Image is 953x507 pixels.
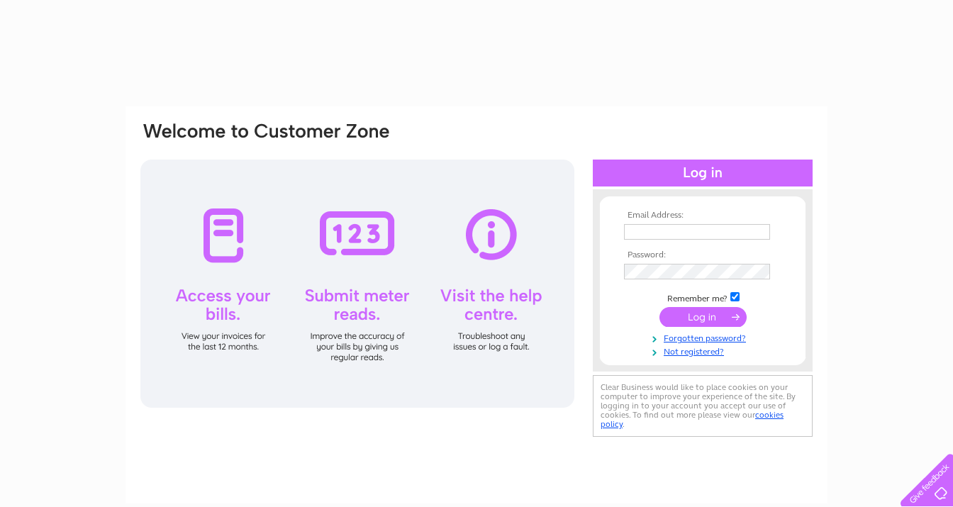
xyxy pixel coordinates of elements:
[620,290,785,304] td: Remember me?
[659,307,747,327] input: Submit
[620,250,785,260] th: Password:
[624,330,785,344] a: Forgotten password?
[620,211,785,221] th: Email Address:
[601,410,784,429] a: cookies policy
[624,344,785,357] a: Not registered?
[593,375,813,437] div: Clear Business would like to place cookies on your computer to improve your experience of the sit...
